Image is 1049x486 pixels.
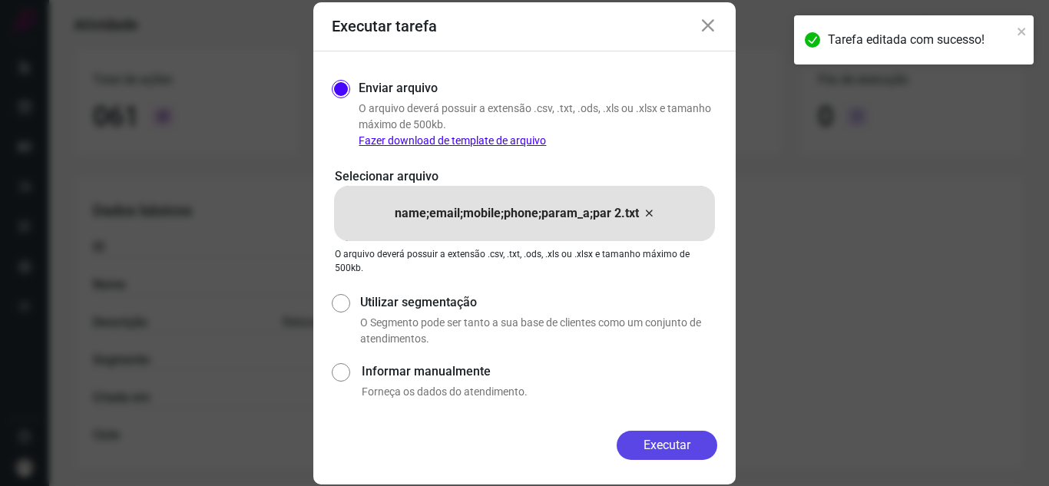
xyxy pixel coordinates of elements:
[335,247,714,275] p: O arquivo deverá possuir a extensão .csv, .txt, .ods, .xls ou .xlsx e tamanho máximo de 500kb.
[359,101,717,149] p: O arquivo deverá possuir a extensão .csv, .txt, .ods, .xls ou .xlsx e tamanho máximo de 500kb.
[359,134,546,147] a: Fazer download de template de arquivo
[1017,21,1027,40] button: close
[359,79,438,98] label: Enviar arquivo
[360,293,717,312] label: Utilizar segmentação
[335,167,714,186] p: Selecionar arquivo
[362,362,717,381] label: Informar manualmente
[360,315,717,347] p: O Segmento pode ser tanto a sua base de clientes como um conjunto de atendimentos.
[395,204,639,223] p: name;email;mobile;phone;param_a;par 2.txt
[332,17,437,35] h3: Executar tarefa
[828,31,1012,49] div: Tarefa editada com sucesso!
[362,384,717,400] p: Forneça os dados do atendimento.
[617,431,717,460] button: Executar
